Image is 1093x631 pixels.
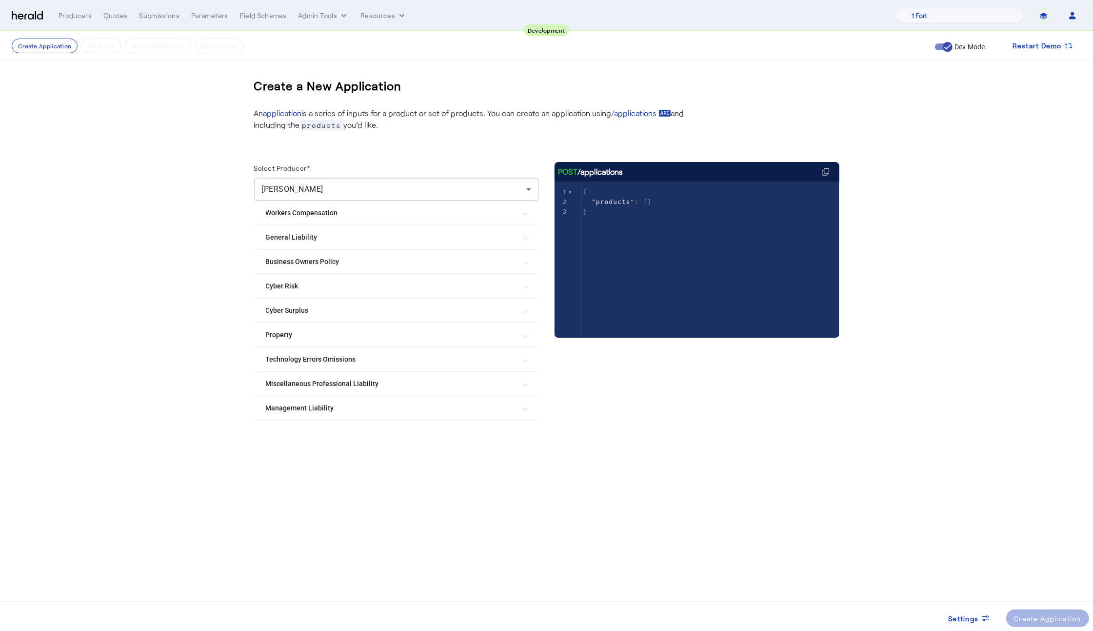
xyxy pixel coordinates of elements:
[125,39,191,53] button: Submit Application
[81,39,120,53] button: Fill it Out
[555,187,569,197] div: 1
[524,24,569,36] div: Development
[592,198,635,205] span: "products"
[266,330,516,340] mat-panel-title: Property
[300,120,344,130] span: products
[254,323,539,346] mat-expansion-panel-header: Property
[263,108,302,118] a: application
[266,232,516,243] mat-panel-title: General Liability
[583,198,652,205] span: : []
[558,166,578,178] span: POST
[266,305,516,316] mat-panel-title: Cyber Surplus
[1005,37,1081,55] button: Restart Demo
[949,613,979,624] span: Settings
[266,281,516,291] mat-panel-title: Cyber Risk
[254,164,310,172] label: Select Producer*
[254,372,539,395] mat-expansion-panel-header: Miscellaneous Professional Liability
[583,208,588,215] span: }
[254,225,539,249] mat-expansion-panel-header: General Liability
[254,396,539,420] mat-expansion-panel-header: Management Liability
[254,250,539,273] mat-expansion-panel-header: Business Owners Policy
[612,107,671,119] a: /applications
[360,11,407,20] button: Resources dropdown menu
[266,354,516,365] mat-panel-title: Technology Errors Omissions
[266,208,516,218] mat-panel-title: Workers Compensation
[139,11,179,20] div: Submissions
[298,11,349,20] button: internal dropdown menu
[254,274,539,298] mat-expansion-panel-header: Cyber Risk
[266,379,516,389] mat-panel-title: Miscellaneous Professional Liability
[953,42,985,52] label: Dev Mode
[191,11,228,20] div: Parameters
[262,184,324,194] span: [PERSON_NAME]
[59,11,92,20] div: Producers
[583,188,588,196] span: {
[240,11,287,20] div: Field Schemas
[195,39,243,53] button: Get A Quote
[555,197,569,207] div: 2
[103,11,127,20] div: Quotes
[555,162,839,318] herald-code-block: /applications
[254,299,539,322] mat-expansion-panel-header: Cyber Surplus
[555,207,569,217] div: 3
[12,11,43,20] img: Herald Logo
[254,70,402,102] h3: Create a New Application
[266,403,516,413] mat-panel-title: Management Liability
[941,610,998,627] button: Settings
[266,257,516,267] mat-panel-title: Business Owners Policy
[254,347,539,371] mat-expansion-panel-header: Technology Errors Omissions
[558,166,623,178] div: /applications
[254,201,539,224] mat-expansion-panel-header: Workers Compensation
[254,107,693,131] p: An is a series of inputs for a product or set of products. You can create an application using an...
[1013,40,1062,52] span: Restart Demo
[12,39,78,53] button: Create Application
